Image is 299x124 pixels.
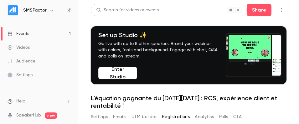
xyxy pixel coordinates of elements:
button: CTA [233,112,242,122]
h6: SMSFactor [23,7,47,13]
span: new [45,112,57,119]
button: Enter Studio [98,67,137,79]
button: Settings [91,112,108,122]
button: Analytics [195,112,214,122]
div: Videos [8,44,30,51]
button: Polls [219,112,228,122]
span: Help [16,98,25,105]
h4: Set up Studio ✨ [98,31,221,39]
button: Emails [113,112,126,122]
div: Audience [8,58,35,64]
img: SMSFactor [8,5,18,15]
div: Search for videos or events [96,7,159,13]
div: Settings [8,72,33,78]
p: Go live with up to 8 other speakers. Brand your webinar with colors, fonts and background. Engage... [98,41,221,59]
li: help-dropdown-opener [8,98,71,105]
a: SpeakerHub [16,112,41,119]
button: Share [247,4,271,16]
button: Registrations [162,112,190,122]
button: UTM builder [131,112,157,122]
div: Events [8,31,29,37]
h1: L'équation gagnante du [DATE][DATE] : RCS, expérience client et rentabilité ! [91,94,286,109]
